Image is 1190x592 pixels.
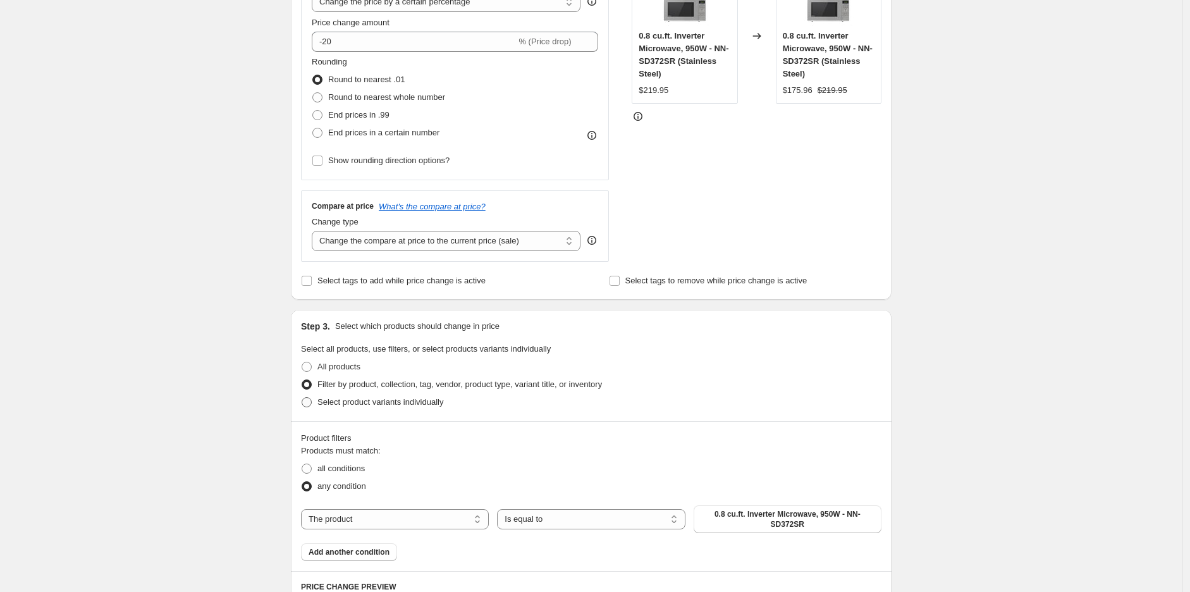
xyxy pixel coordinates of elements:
span: 0.8 cu.ft. Inverter Microwave, 950W - NN-SD372SR (Stainless Steel) [639,31,728,78]
h3: Compare at price [312,201,374,211]
span: End prices in a certain number [328,128,439,137]
span: Price change amount [312,18,390,27]
div: Product filters [301,432,881,445]
span: Rounding [312,57,347,66]
p: Select which products should change in price [335,320,500,333]
span: Filter by product, collection, tag, vendor, product type, variant title, or inventory [317,379,602,389]
span: Select product variants individually [317,397,443,407]
span: Round to nearest whole number [328,92,445,102]
h6: PRICE CHANGE PREVIEW [301,582,881,592]
span: Products must match: [301,446,381,455]
span: Show rounding direction options? [328,156,450,165]
span: any condition [317,481,366,491]
span: Select tags to add while price change is active [317,276,486,285]
span: Change type [312,217,359,226]
span: Round to nearest .01 [328,75,405,84]
span: all conditions [317,464,365,473]
span: Select tags to remove while price change is active [625,276,807,285]
strike: $219.95 [818,84,847,97]
span: All products [317,362,360,371]
span: Select all products, use filters, or select products variants individually [301,344,551,354]
button: 0.8 cu.ft. Inverter Microwave, 950W - NN-SD372SR [694,505,881,533]
div: help [586,234,598,247]
span: Add another condition [309,547,390,557]
input: -15 [312,32,516,52]
span: End prices in .99 [328,110,390,120]
span: 0.8 cu.ft. Inverter Microwave, 950W - NN-SD372SR (Stainless Steel) [783,31,873,78]
button: Add another condition [301,543,397,561]
button: What's the compare at price? [379,202,486,211]
span: 0.8 cu.ft. Inverter Microwave, 950W - NN-SD372SR [701,509,874,529]
span: % (Price drop) [518,37,571,46]
h2: Step 3. [301,320,330,333]
div: $175.96 [783,84,813,97]
div: $219.95 [639,84,668,97]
